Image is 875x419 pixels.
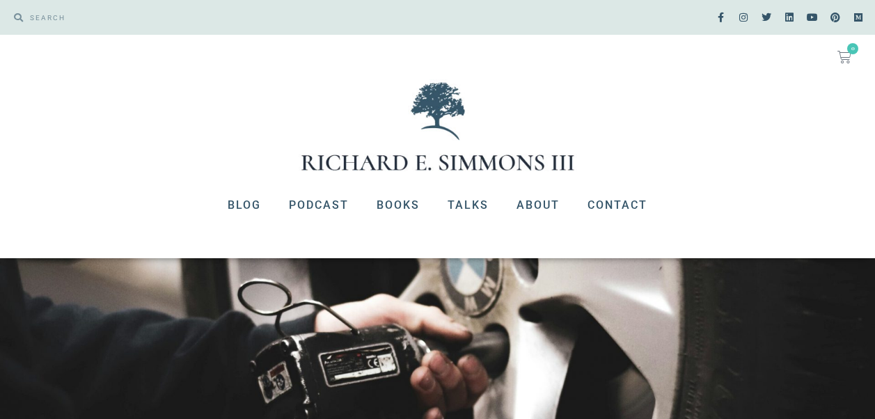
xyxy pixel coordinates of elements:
a: 0 [821,42,868,72]
input: SEARCH [23,7,431,28]
span: 0 [847,43,858,54]
a: Contact [574,187,661,223]
a: Talks [434,187,503,223]
a: About [503,187,574,223]
a: Podcast [275,187,363,223]
a: Blog [214,187,275,223]
a: Books [363,187,434,223]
